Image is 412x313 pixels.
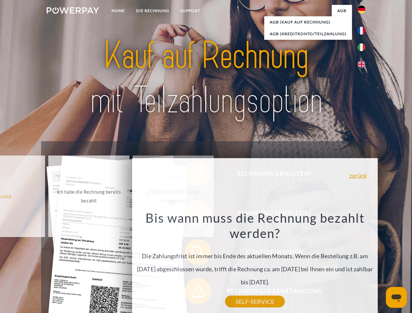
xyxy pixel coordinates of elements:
h3: Bis wann muss die Rechnung bezahlt werden? [136,210,374,241]
div: Ich habe die Rechnung bereits bezahlt [52,187,126,205]
img: title-powerpay_de.svg [62,31,350,125]
img: de [358,6,365,13]
a: Home [106,5,130,17]
img: logo-powerpay-white.svg [47,7,99,14]
img: fr [358,27,365,35]
img: en [358,60,365,68]
a: AGB (Kreditkonto/Teilzahlung) [264,28,352,40]
iframe: Schaltfläche zum Öffnen des Messaging-Fensters [386,287,407,308]
a: SELF-SERVICE [225,296,285,307]
a: agb [332,5,352,17]
div: Die Zahlungsfrist ist immer bis Ende des aktuellen Monats. Wenn die Bestellung z.B. am [DATE] abg... [136,210,374,302]
a: SUPPORT [175,5,206,17]
a: zurück [349,172,367,178]
a: AGB (Kauf auf Rechnung) [264,16,352,28]
img: it [358,43,365,51]
a: DIE RECHNUNG [130,5,175,17]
